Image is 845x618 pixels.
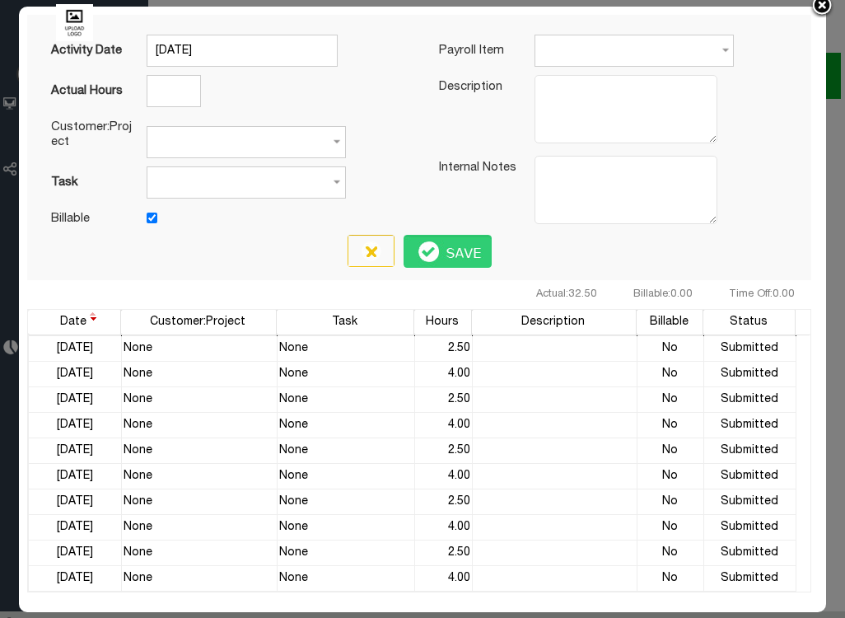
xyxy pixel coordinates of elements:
[637,514,703,540] td: No
[121,514,277,540] td: None
[637,412,703,438] td: No
[703,386,796,412] td: Submitted
[277,438,414,463] td: None
[439,43,521,58] label: Payroll Item
[29,412,122,438] td: 25 Sep 2025
[703,514,796,540] td: Submitted
[121,386,277,412] td: None
[703,335,796,361] td: Submitted
[121,489,277,514] td: None
[670,289,693,299] span: 0.00
[773,289,795,299] span: 0.00
[348,235,394,267] button: Clear
[29,361,122,386] td: 26 Sep 2025
[277,540,414,565] td: None
[637,540,703,565] td: No
[277,412,414,438] td: None
[51,43,133,58] label: Activity Date
[414,489,472,514] td: 2.50
[414,463,472,489] td: 4.00
[637,361,703,386] td: No
[51,119,133,149] label: Customer:Project
[121,565,277,591] td: None
[29,514,122,540] td: 23 Sep 2025
[277,386,414,412] td: None
[29,565,122,591] td: 22 Sep 2025
[278,310,410,335] div: Task
[29,463,122,489] td: 24 Sep 2025
[536,288,597,301] div: Actual:
[637,565,703,591] td: No
[703,489,796,514] td: Submitted
[703,565,796,591] td: Submitted
[703,412,796,438] td: Submitted
[439,79,521,94] label: Description
[56,4,93,41] img: upload logo
[277,361,414,386] td: None
[51,175,133,190] label: Task
[30,310,117,335] div: Date
[277,489,414,514] td: None
[637,335,703,361] td: No
[121,463,277,489] td: None
[29,438,122,463] td: 24 Sep 2025
[703,540,796,565] td: Submitted
[474,310,633,335] div: Description
[29,489,122,514] td: 23 Sep 2025
[414,412,472,438] td: 4.00
[638,310,699,335] div: Billable
[637,463,703,489] td: No
[703,438,796,463] td: Submitted
[414,335,472,361] td: 2.50
[414,438,472,463] td: 2.50
[637,386,703,412] td: No
[637,489,703,514] td: No
[705,310,791,335] div: Status
[51,83,133,98] label: Actual Hours
[29,540,122,565] td: 22 Sep 2025
[277,463,414,489] td: None
[277,514,414,540] td: None
[277,565,414,591] td: None
[29,335,122,361] td: 26 Sep 2025
[121,335,277,361] td: None
[414,361,472,386] td: 4.00
[414,540,472,565] td: 2.50
[121,412,277,438] td: None
[404,235,492,268] button: Save
[414,565,472,591] td: 4.00
[51,211,133,226] label: Billable
[416,310,468,335] div: Hours
[29,386,122,412] td: 25 Sep 2025
[277,335,414,361] td: None
[414,514,472,540] td: 4.00
[568,289,597,299] span: 32.50
[121,438,277,463] td: None
[633,288,693,301] div: Billable:
[729,288,795,301] div: Time Off:
[637,438,703,463] td: No
[439,160,521,175] label: Internal Notes
[414,386,472,412] td: 2.50
[703,463,796,489] td: Submitted
[121,540,277,565] td: None
[703,361,796,386] td: Submitted
[121,361,277,386] td: None
[123,310,273,335] div: Customer:Project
